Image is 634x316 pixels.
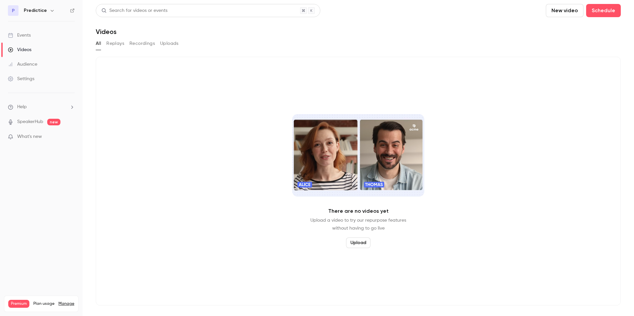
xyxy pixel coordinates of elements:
button: All [96,38,101,49]
span: new [47,119,60,125]
div: Events [8,32,31,39]
li: help-dropdown-opener [8,104,75,111]
button: Schedule [586,4,621,17]
button: Recordings [129,38,155,49]
button: New video [546,4,583,17]
div: Settings [8,76,34,82]
div: Audience [8,61,37,68]
iframe: Noticeable Trigger [67,134,75,140]
a: Manage [58,301,74,306]
span: Premium [8,300,29,308]
p: Upload a video to try our repurpose features without having to go live [310,216,406,232]
span: P [12,7,15,14]
button: Upload [346,237,370,248]
button: Uploads [160,38,179,49]
p: There are no videos yet [328,207,389,215]
button: Replays [106,38,124,49]
h6: Predictice [24,7,47,14]
span: Help [17,104,27,111]
section: Videos [96,4,621,312]
span: What's new [17,133,42,140]
a: SpeakerHub [17,118,43,125]
div: Videos [8,47,31,53]
h1: Videos [96,28,117,36]
span: Plan usage [33,301,54,306]
div: Search for videos or events [101,7,167,14]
